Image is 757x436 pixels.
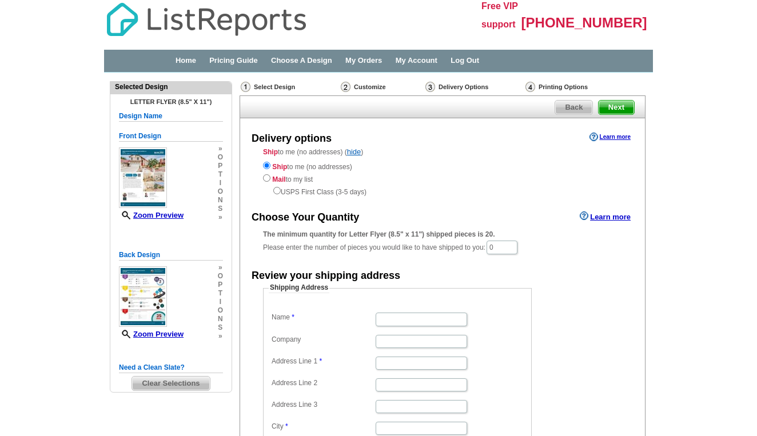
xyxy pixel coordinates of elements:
a: Back [555,100,593,115]
img: small-thumb.jpg [119,266,167,327]
strong: Ship [272,163,287,171]
span: s [218,205,223,213]
label: Name [272,313,374,322]
span: o [218,306,223,315]
span: p [218,281,223,289]
img: Delivery Options [425,82,435,92]
img: Select Design [241,82,250,92]
label: Company [272,335,374,345]
a: Zoom Preview [119,211,184,219]
strong: Mail [272,175,285,183]
img: small-thumb.jpg [119,147,167,208]
a: Zoom Preview [119,330,184,338]
a: Learn more [580,211,631,221]
span: i [218,179,223,187]
span: n [218,196,223,205]
legend: Shipping Address [269,283,329,293]
h5: Back Design [119,250,223,261]
span: » [218,213,223,222]
a: hide [347,147,361,156]
div: Review your shipping address [252,269,400,283]
span: o [218,272,223,281]
img: Printing Options & Summary [525,82,535,92]
div: Delivery Options [424,81,524,95]
span: o [218,187,223,196]
span: Next [599,101,634,114]
div: to me (no addresses) to my list [263,159,622,197]
a: Home [176,56,196,65]
span: [PHONE_NUMBER] [521,15,647,30]
div: Selected Design [110,82,232,92]
label: City [272,422,374,431]
h5: Need a Clean Slate? [119,362,223,373]
span: » [218,332,223,341]
div: Customize [340,81,424,93]
div: Printing Options [524,81,626,93]
h4: Letter Flyer (8.5" x 11") [119,98,223,105]
a: My Orders [345,56,382,65]
div: Please enter the number of pieces you would like to have shipped to you: [263,229,622,255]
div: USPS First Class (3-5 days) [263,185,622,197]
div: Delivery options [252,131,332,146]
span: Back [555,101,592,114]
h5: Design Name [119,111,223,122]
span: s [218,323,223,332]
span: Clear Selections [132,377,209,390]
label: Address Line 1 [272,357,374,366]
span: o [218,153,223,162]
span: p [218,162,223,170]
span: » [218,263,223,272]
img: Customize [341,82,350,92]
div: Select Design [240,81,340,95]
label: Address Line 2 [272,378,374,388]
div: The minimum quantity for Letter Flyer (8.5" x 11") shipped pieces is 20. [263,229,622,239]
span: t [218,170,223,179]
a: My Account [396,56,437,65]
a: Log Out [451,56,479,65]
label: Address Line 3 [272,400,374,410]
span: n [218,315,223,323]
div: Choose Your Quantity [252,210,359,225]
a: Pricing Guide [209,56,258,65]
span: i [218,298,223,306]
span: Free VIP support [481,1,518,29]
a: Choose A Design [271,56,332,65]
a: Learn more [589,133,631,142]
span: t [218,289,223,298]
div: to me (no addresses) ( ) [240,147,645,197]
span: » [218,145,223,153]
h5: Front Design [119,131,223,142]
strong: Ship [263,148,278,156]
